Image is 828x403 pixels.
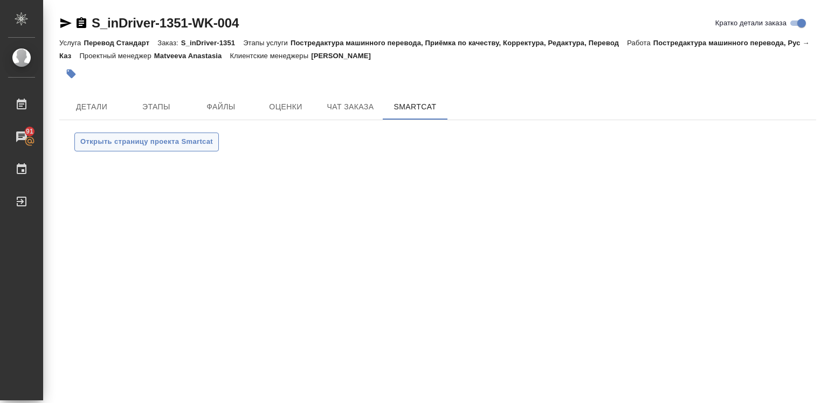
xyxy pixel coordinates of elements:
button: Скопировать ссылку [75,17,88,30]
span: 91 [19,126,40,137]
p: Постредактура машинного перевода, Приёмка по качеству, Корректура, Редактура, Перевод [291,39,627,47]
p: Работа [627,39,653,47]
a: S_inDriver-1351-WK-004 [92,16,239,30]
p: Matveeva Anastasia [154,52,230,60]
p: Клиентские менеджеры [230,52,311,60]
span: SmartCat [389,100,441,114]
span: Детали [66,100,118,114]
span: Открыть страницу проекта Smartcat [80,136,213,148]
button: Открыть страницу проекта Smartcat [74,133,219,151]
span: Оценки [260,100,312,114]
span: Кратко детали заказа [715,18,786,29]
a: 91 [3,123,40,150]
p: Перевод Стандарт [84,39,157,47]
span: Этапы [130,100,182,114]
p: Этапы услуги [243,39,291,47]
p: Проектный менеджер [79,52,154,60]
button: Добавить тэг [59,62,83,86]
button: Скопировать ссылку для ЯМессенджера [59,17,72,30]
p: Заказ: [157,39,181,47]
span: Чат заказа [325,100,376,114]
p: S_inDriver-1351 [181,39,243,47]
span: Файлы [195,100,247,114]
p: Услуга [59,39,84,47]
p: [PERSON_NAME] [311,52,379,60]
